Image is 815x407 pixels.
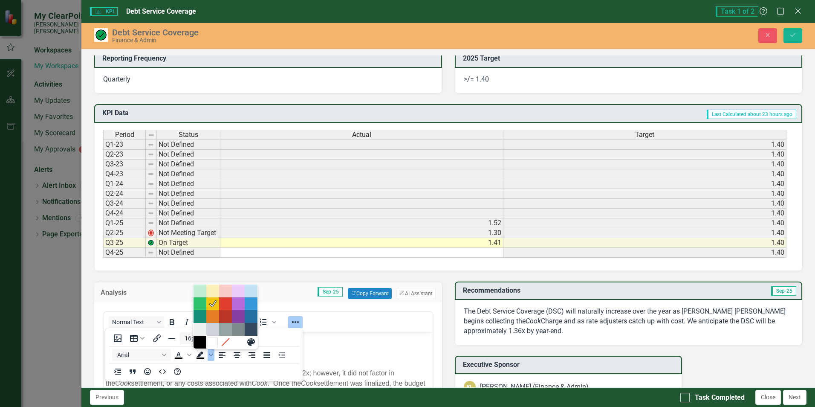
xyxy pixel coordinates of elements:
[396,288,435,299] button: AI Assistant
[206,323,219,336] div: Medium Gray
[503,238,786,248] td: 1.40
[157,248,220,258] td: Not Defined
[245,297,257,310] div: Blue
[171,349,193,361] div: Text color Black
[193,349,214,361] div: Background color Black
[147,151,154,158] img: 8DAGhfEEPCf229AAAAAElFTkSuQmCC
[147,141,154,148] img: 8DAGhfEEPCf229AAAAAElFTkSuQmCC
[245,323,257,336] div: Navy Blue
[232,285,245,297] div: Light Purple
[185,335,226,342] span: 16px
[147,200,154,207] img: 8DAGhfEEPCf229AAAAAElFTkSuQmCC
[112,319,154,326] span: Normal Text
[147,180,154,187] img: 8DAGhfEEPCf229AAAAAElFTkSuQmCC
[275,349,289,361] button: Decrease indent
[179,316,194,328] button: Italic
[125,366,140,378] button: Blockquote
[220,238,503,248] td: 1.41
[503,140,786,150] td: 1.40
[110,332,125,344] button: Insert image
[464,307,793,336] p: The Debt Service Coverage (DSC) will naturally increase over the year as [PERSON_NAME] [PERSON_NA...
[503,209,786,218] td: 1.40
[102,109,260,117] h3: KPI Data
[147,230,154,236] img: 2Q==
[103,169,146,179] td: Q4-23
[194,323,206,336] div: Light Gray
[318,287,343,297] span: Sep-25
[256,316,277,328] div: Numbered list
[125,332,149,344] button: Table
[219,323,232,336] div: Gray
[103,218,146,228] td: Q1-25
[503,228,786,238] td: 1.40
[170,366,185,378] button: Help
[147,210,154,217] img: 8DAGhfEEPCf229AAAAAElFTkSuQmCC
[112,349,171,361] button: Font Arial
[219,285,232,297] div: Light Red
[503,189,786,199] td: 1.40
[503,169,786,179] td: 1.40
[260,349,274,361] button: Justify
[503,199,786,209] td: 1.40
[126,7,196,15] span: Debt Service Coverage
[103,179,146,189] td: Q1-24
[219,310,232,323] div: Dark Red
[220,228,503,238] td: 1.30
[94,68,442,93] div: Quarterly
[245,285,257,297] div: Light Blue
[245,349,259,361] button: Align right
[695,393,745,403] div: Task Completed
[219,297,232,310] div: Red
[179,332,238,344] button: Font size 16px
[179,131,198,139] span: Status
[245,310,257,323] div: Dark Blue
[103,140,146,150] td: Q1-23
[503,150,786,160] td: 1.40
[155,366,170,378] button: HTML Editor
[526,317,541,325] em: Cook
[194,310,206,323] div: Dark Turquoise
[147,239,154,246] img: Z
[707,110,796,119] span: Last Calculated about 23 hours ago
[215,349,229,361] button: Align left
[220,218,503,228] td: 1.52
[206,310,219,323] div: Orange
[157,238,220,248] td: On Target
[503,248,786,258] td: 1.40
[464,381,476,393] div: KL
[194,285,206,297] div: Light Green
[206,285,219,297] div: Light Yellow
[157,169,220,179] td: Not Defined
[140,366,155,378] button: Emojis
[147,161,154,168] img: 8DAGhfEEPCf229AAAAAElFTkSuQmCC
[103,238,146,248] td: Q3-25
[115,131,134,139] span: Period
[147,171,154,177] img: 8DAGhfEEPCf229AAAAAElFTkSuQmCC
[245,336,257,349] button: Custom color
[157,218,220,228] td: Not Defined
[352,131,371,139] span: Actual
[103,150,146,160] td: Q2-23
[148,132,155,139] img: 8DAGhfEEPCf229AAAAAElFTkSuQmCC
[117,352,159,358] span: Arial
[157,140,220,150] td: Not Defined
[165,332,179,344] button: Horizontal line
[480,382,589,392] div: [PERSON_NAME] (Finance & Admin)
[102,55,436,62] h3: Reporting Frequency
[103,228,146,238] td: Q2-25
[232,310,245,323] div: Dark Purple
[103,199,146,209] td: Q3-24
[783,390,806,405] button: Next
[288,316,303,328] button: Reveal or hide additional toolbar items
[503,179,786,189] td: 1.40
[110,366,125,378] button: Increase indent
[208,337,218,347] div: White
[463,55,797,62] h3: 2025 Target
[90,390,124,405] button: Previous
